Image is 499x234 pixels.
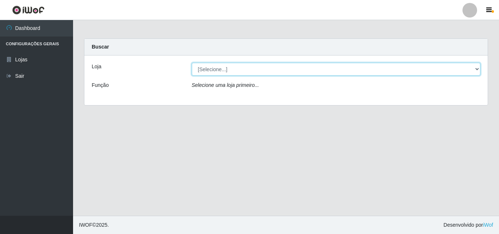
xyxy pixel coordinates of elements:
[92,44,109,50] strong: Buscar
[79,222,92,228] span: IWOF
[192,82,259,88] i: Selecione uma loja primeiro...
[12,5,45,15] img: CoreUI Logo
[443,221,493,229] span: Desenvolvido por
[92,81,109,89] label: Função
[483,222,493,228] a: iWof
[79,221,109,229] span: © 2025 .
[92,63,101,70] label: Loja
